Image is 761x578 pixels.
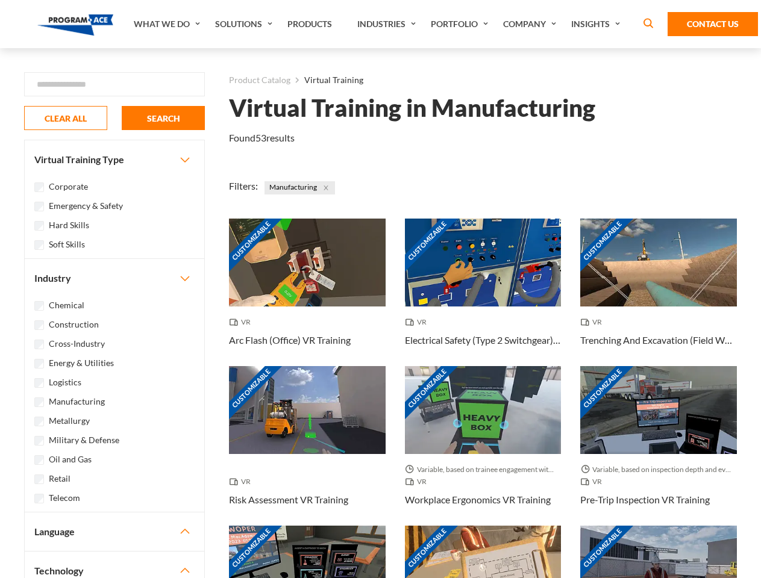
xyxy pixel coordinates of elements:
label: Emergency & Safety [49,199,123,213]
label: Cross-Industry [49,337,105,350]
span: VR [405,476,431,488]
span: Manufacturing [265,181,335,194]
label: Corporate [49,180,88,193]
label: Metallurgy [49,414,90,427]
label: Chemical [49,299,84,312]
h3: Arc Flash (Office) VR Training [229,333,351,347]
input: Retail [34,474,44,484]
img: Program-Ace [37,14,114,36]
h3: Trenching And Excavation (Field Work) VR Training [580,333,737,347]
button: Virtual Training Type [25,140,204,179]
input: Energy & Utilities [34,359,44,368]
input: Telecom [34,494,44,503]
h1: Virtual Training in Manufacturing [229,98,595,119]
button: Close [319,181,333,194]
label: Manufacturing [49,395,105,408]
label: Construction [49,318,99,331]
a: Customizable Thumbnail - Trenching And Excavation (Field Work) VR Training VR Trenching And Excav... [580,219,737,366]
span: Filters: [229,180,258,191]
a: Product Catalog [229,72,290,88]
span: VR [580,476,607,488]
h3: Risk Assessment VR Training [229,493,348,507]
input: Manufacturing [34,397,44,407]
p: Found results [229,131,295,145]
span: Variable, based on trainee engagement with exercises. [405,464,562,476]
h3: Electrical Safety (Type 2 Switchgear) VR Training [405,333,562,347]
button: CLEAR ALL [24,106,107,130]
input: Military & Defense [34,436,44,446]
a: Customizable Thumbnail - Pre-Trip Inspection VR Training Variable, based on inspection depth and ... [580,366,737,526]
input: Construction [34,320,44,330]
button: Industry [25,259,204,297]
input: Oil and Gas [34,455,44,465]
a: Customizable Thumbnail - Arc Flash (Office) VR Training VR Arc Flash (Office) VR Training [229,219,386,366]
a: Customizable Thumbnail - Risk Assessment VR Training VR Risk Assessment VR Training [229,366,386,526]
input: Emergency & Safety [34,202,44,211]
span: Variable, based on inspection depth and event interaction. [580,464,737,476]
label: Energy & Utilities [49,356,114,370]
span: VR [405,316,431,328]
label: Soft Skills [49,238,85,251]
li: Virtual Training [290,72,363,88]
input: Corporate [34,182,44,192]
label: Retail [49,472,70,485]
a: Customizable Thumbnail - Electrical Safety (Type 2 Switchgear) VR Training VR Electrical Safety (... [405,219,562,366]
input: Chemical [34,301,44,311]
input: Metallurgy [34,417,44,426]
a: Contact Us [668,12,758,36]
label: Oil and Gas [49,453,92,466]
span: VR [580,316,607,328]
input: Hard Skills [34,221,44,231]
h3: Workplace Ergonomics VR Training [405,493,551,507]
input: Cross-Industry [34,340,44,349]
label: Military & Defense [49,433,119,447]
nav: breadcrumb [229,72,737,88]
label: Logistics [49,376,81,389]
input: Logistics [34,378,44,388]
button: Language [25,512,204,551]
h3: Pre-Trip Inspection VR Training [580,493,710,507]
span: VR [229,476,255,488]
a: Customizable Thumbnail - Workplace Ergonomics VR Training Variable, based on trainee engagement w... [405,366,562,526]
label: Hard Skills [49,219,89,232]
input: Soft Skills [34,240,44,250]
em: 53 [255,132,266,143]
span: VR [229,316,255,328]
label: Telecom [49,491,80,505]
